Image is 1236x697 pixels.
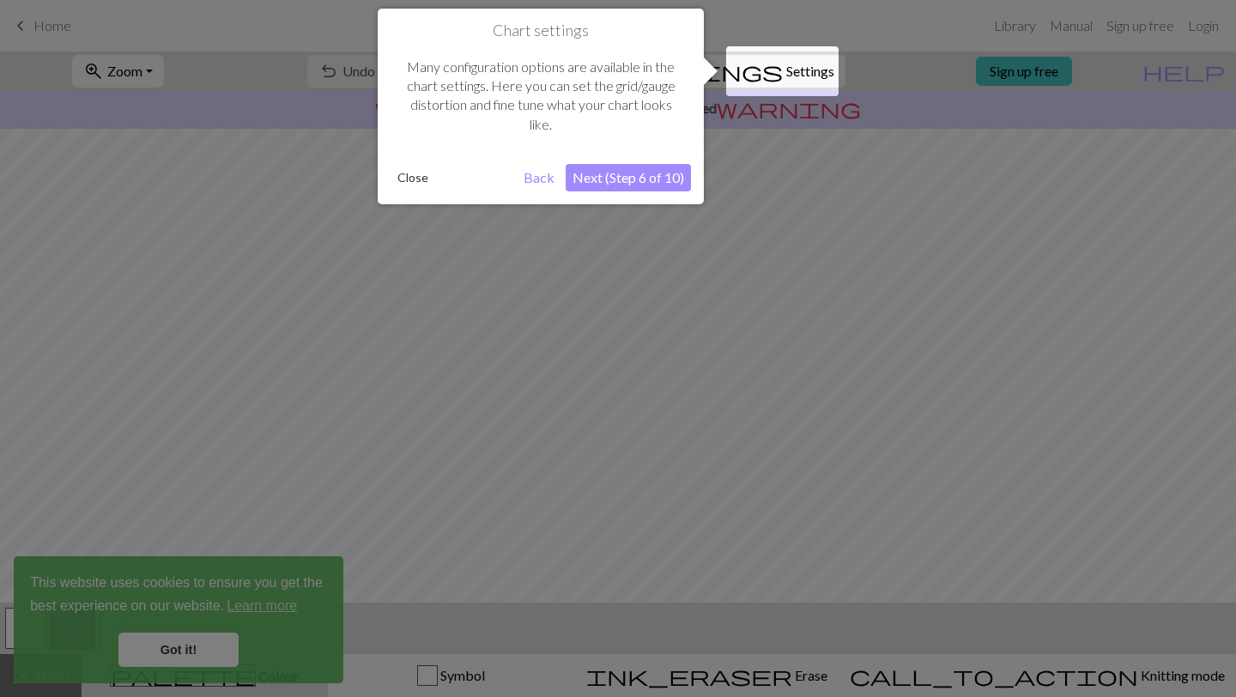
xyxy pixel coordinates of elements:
div: Chart settings [378,9,704,204]
h1: Chart settings [391,21,691,40]
button: Back [517,164,561,191]
div: Many configuration options are available in the chart settings. Here you can set the grid/gauge d... [391,40,691,152]
button: Close [391,165,435,191]
button: Next (Step 6 of 10) [566,164,691,191]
